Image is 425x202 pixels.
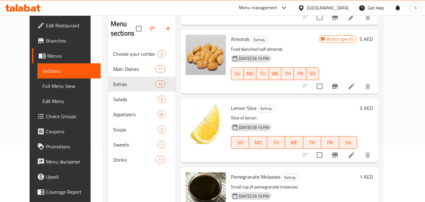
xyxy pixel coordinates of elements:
div: Extras [251,36,268,43]
button: SU [231,136,249,149]
button: WE [285,136,303,149]
span: Lemon Slice [231,103,256,113]
div: items [155,80,165,88]
span: Full Menu View [42,82,96,90]
div: Appetizers8 [108,107,176,122]
button: Branch-specific-item [327,10,343,25]
span: 2 [158,51,165,57]
span: Coupons [46,128,96,135]
span: 11 [156,157,165,163]
span: 17 [156,66,165,72]
a: Edit Restaurant [32,18,101,33]
span: SA [309,69,316,78]
span: 1 [158,142,165,148]
span: h [414,4,417,11]
a: Edit menu item [348,83,355,90]
span: Upsell [46,173,96,181]
a: Branches [32,33,101,48]
span: TH [306,138,319,147]
span: Choose your combo [113,50,158,58]
button: delete [360,79,375,94]
button: SA [306,67,319,80]
button: TU [256,67,269,80]
div: Main Dishes17 [108,61,176,77]
a: Edit menu item [348,151,355,159]
span: SU [234,69,241,78]
button: TH [303,136,321,149]
a: Full Menu View [37,78,101,94]
div: items [158,141,165,148]
span: Select to update [313,148,326,162]
p: Small cup of pomegranate molasses [231,183,357,191]
h6: 5 AED [360,35,373,43]
span: MO [252,138,265,147]
span: Branches [46,37,96,44]
button: TU [267,136,285,149]
span: Edit Menu [42,97,96,105]
div: Sweets1 [108,137,176,152]
button: Branch-specific-item [327,147,343,163]
div: items [158,111,165,118]
button: MO [244,67,256,80]
span: Branch specific [324,36,357,42]
span: Drinks [113,156,155,164]
a: Coverage Report [32,184,101,199]
span: Soups [113,126,158,133]
span: SU [234,138,247,147]
nav: Menu sections [108,44,176,170]
span: Extras [258,105,274,112]
span: Edit Restaurant [46,22,96,29]
span: TU [270,138,282,147]
button: FR [294,67,306,80]
span: Promotions [46,143,96,150]
button: WE [269,67,282,80]
span: [DATE] 03:13 PM [237,124,271,130]
h2: Menu sections [111,19,136,38]
span: TU [259,69,266,78]
span: Extras [251,36,267,43]
span: Sort sections [145,21,160,36]
span: MO [246,69,254,78]
div: Soups2 [108,122,176,137]
span: Menus [47,52,96,60]
span: Main Dishes [113,65,155,73]
span: 5 [158,96,165,102]
span: Select to update [313,11,326,24]
button: SA [339,136,357,149]
button: MO [249,136,267,149]
a: Choice Groups [32,109,101,124]
div: items [158,50,165,58]
h6: 1 AED [360,172,373,181]
span: Appetizers [113,111,158,118]
span: Extras [113,80,155,88]
span: Choice Groups [46,113,96,120]
span: Salads [113,95,158,103]
span: Sections [42,67,96,75]
span: Extras [282,174,298,181]
a: Coupons [32,124,101,139]
span: Almonds [231,34,249,44]
a: Sections [37,63,101,78]
button: FR [321,136,339,149]
div: Drinks11 [108,152,176,167]
a: Edit menu item [348,14,355,21]
div: items [158,95,165,103]
h6: 3 AED [360,104,373,113]
span: Pomegranate Molasses [231,172,280,182]
span: FR [324,138,337,147]
span: FR [296,69,304,78]
span: Sweets [113,141,158,148]
div: Extras12 [108,77,176,92]
button: delete [360,10,375,25]
div: Salads5 [108,92,176,107]
button: Add section [160,21,176,36]
a: Edit Menu [37,94,101,109]
span: Menu disclaimer [46,158,96,165]
span: [DATE] 03:13 PM [237,193,271,199]
a: Menu disclaimer [32,154,101,169]
button: TH [281,67,294,80]
span: 12 [156,81,165,87]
